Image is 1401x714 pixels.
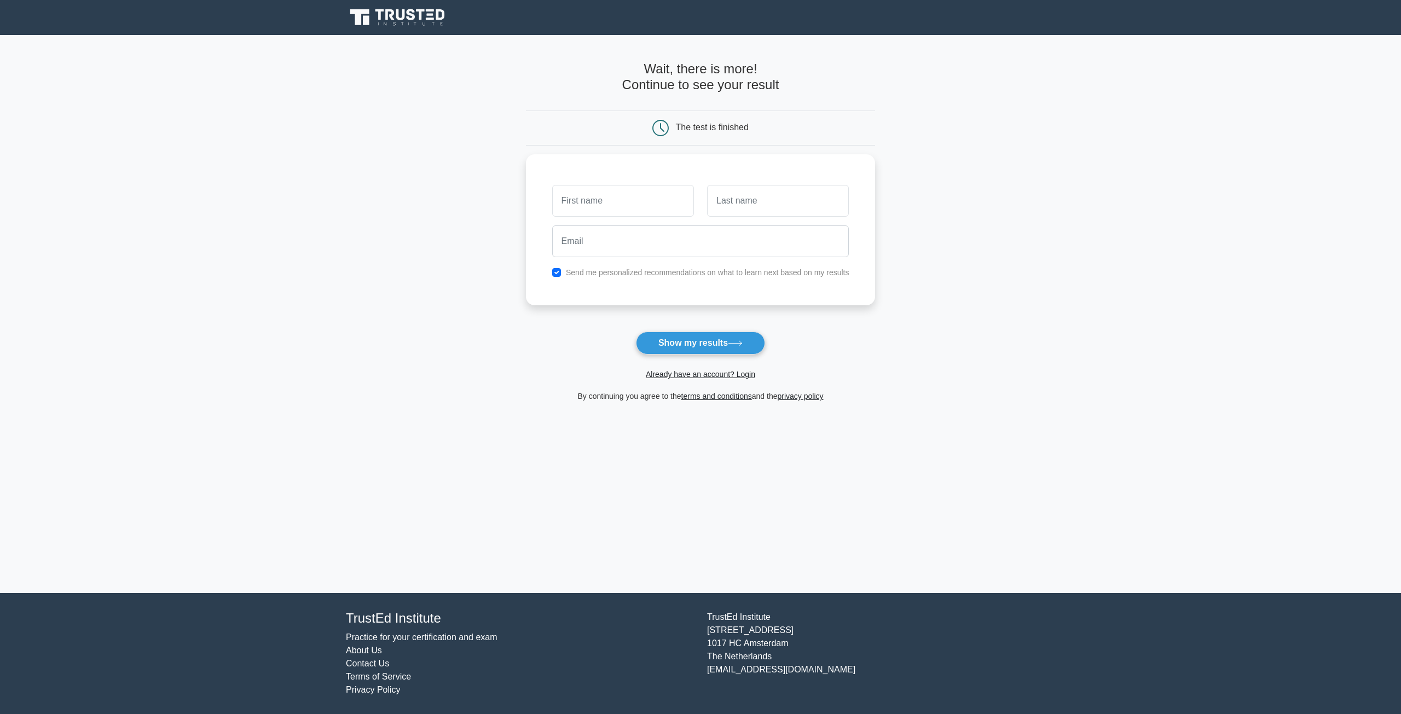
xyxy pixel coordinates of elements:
[346,646,382,655] a: About Us
[636,332,765,355] button: Show my results
[346,659,389,668] a: Contact Us
[700,611,1062,696] div: TrustEd Institute [STREET_ADDRESS] 1017 HC Amsterdam The Netherlands [EMAIL_ADDRESS][DOMAIN_NAME]
[519,390,882,403] div: By continuing you agree to the and the
[346,632,497,642] a: Practice for your certification and exam
[707,185,849,217] input: Last name
[681,392,752,400] a: terms and conditions
[566,268,849,277] label: Send me personalized recommendations on what to learn next based on my results
[346,672,411,681] a: Terms of Service
[552,185,694,217] input: First name
[346,611,694,626] h4: TrustEd Institute
[778,392,824,400] a: privacy policy
[676,123,749,132] div: The test is finished
[552,225,849,257] input: Email
[346,685,401,694] a: Privacy Policy
[646,370,755,379] a: Already have an account? Login
[526,61,876,93] h4: Wait, there is more! Continue to see your result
